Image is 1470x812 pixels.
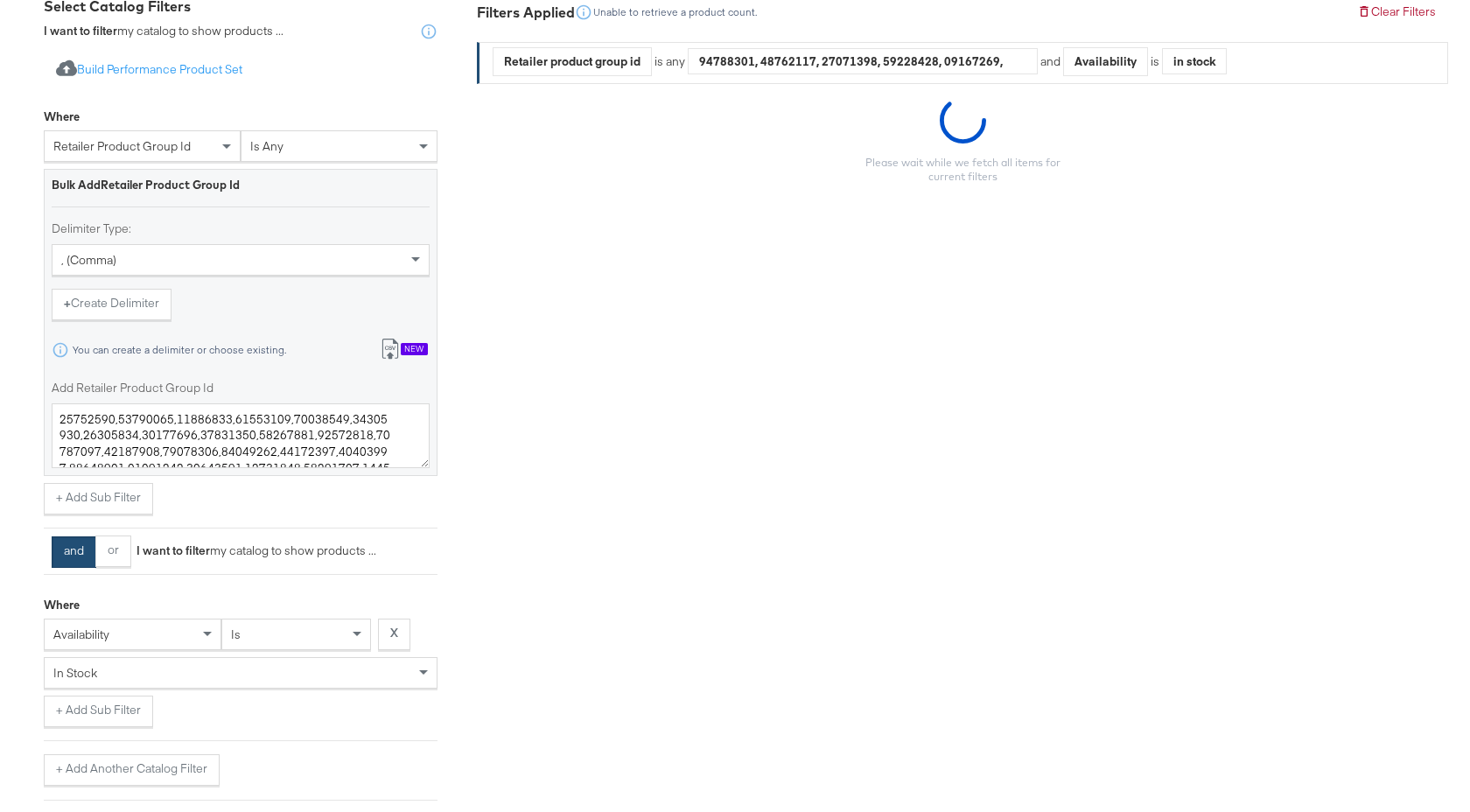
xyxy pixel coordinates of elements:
span: in stock [53,665,97,681]
label: Delimiter Type: [52,220,430,237]
div: Unable to retrieve a product count. [592,6,758,18]
strong: X [390,625,398,641]
div: Retailer product group id [493,48,651,75]
span: availability [53,626,109,642]
div: New [401,343,428,355]
div: Bulk Add Retailer Product Group Id [52,177,430,193]
div: and [1040,47,1227,76]
strong: I want to filter [44,23,117,38]
button: or [95,535,131,567]
div: in stock [1163,48,1226,74]
button: +Create Delimiter [52,289,171,320]
div: Please wait while we fetch all items for current filters [853,156,1072,184]
span: retailer product group id [53,138,191,154]
span: is any [250,138,283,154]
button: + Add Sub Filter [44,696,153,727]
button: New [367,334,440,367]
div: is any [652,53,688,70]
span: is [231,626,241,642]
div: 94788301, 48762117, 27071398, 59228428, 09167269, 38565999, 89298720, 25125213, 75952863, 6125636... [689,48,1037,74]
button: + Add Sub Filter [44,483,153,514]
button: + Add Another Catalog Filter [44,754,220,786]
div: Where [44,597,80,613]
div: is [1148,53,1162,70]
label: Add Retailer Product Group Id [52,380,430,396]
button: Build Performance Product Set [44,54,255,87]
button: X [378,619,410,650]
strong: + [64,295,71,311]
button: and [52,536,96,568]
div: my catalog to show products ... [44,23,283,40]
div: Filters Applied [477,3,575,23]
span: , (comma) [61,252,116,268]
div: You can create a delimiter or choose existing. [72,344,287,356]
strong: I want to filter [136,542,210,558]
div: Where [44,108,80,125]
div: my catalog to show products ... [131,542,376,559]
div: Availability [1064,48,1147,75]
textarea: 25752590,53790065,11886833,61553109,70038549,34305930,26305834,30177696,37831350,58267881,9257281... [52,403,430,468]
